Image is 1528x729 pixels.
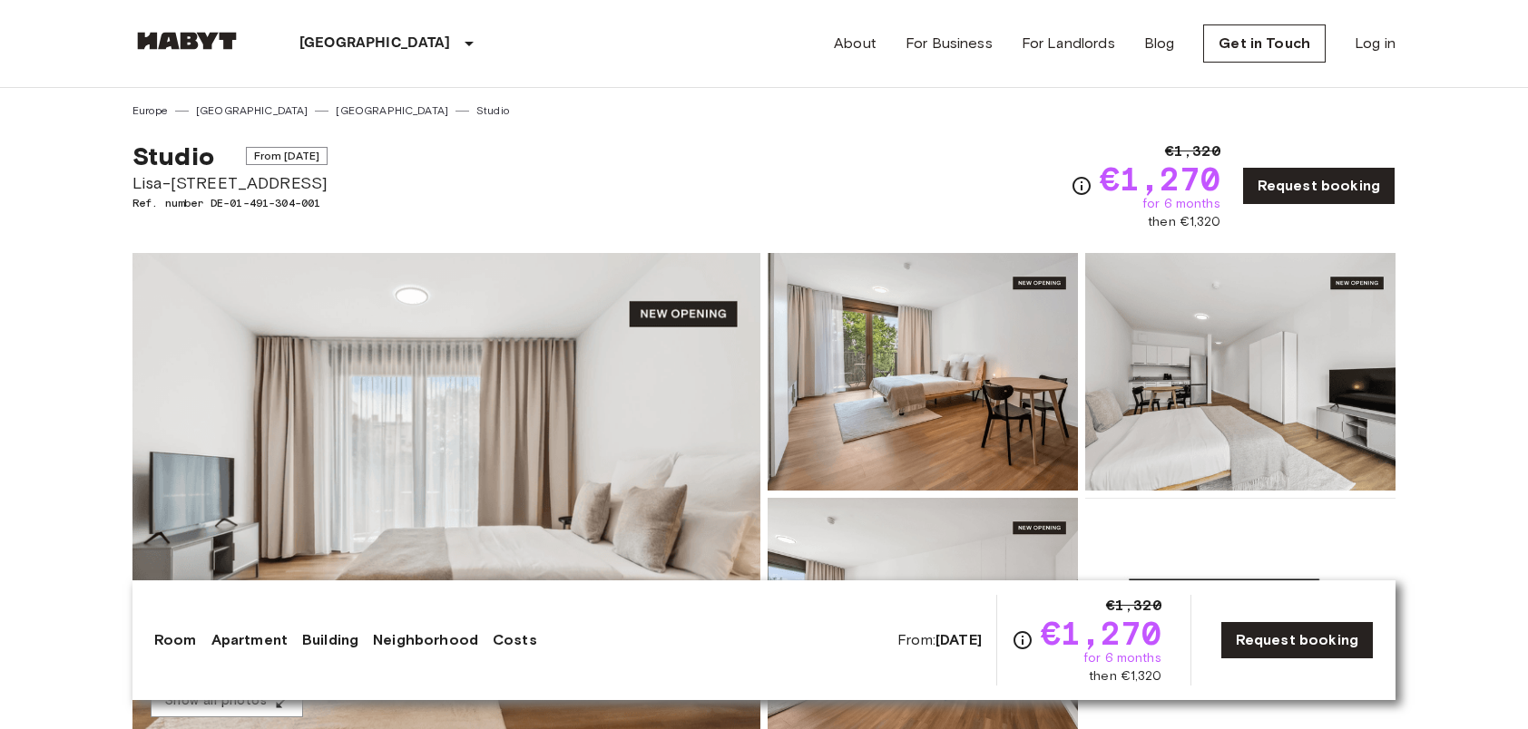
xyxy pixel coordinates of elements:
[1012,629,1033,651] svg: Check cost overview for full price breakdown. Please note that discounts apply to new joiners onl...
[1022,33,1115,54] a: For Landlords
[476,102,509,119] a: Studio
[1355,33,1396,54] a: Log in
[1083,649,1161,667] span: for 6 months
[132,102,168,119] a: Europe
[1165,141,1220,162] span: €1,320
[1089,667,1161,685] span: then €1,320
[299,33,451,54] p: [GEOGRAPHIC_DATA]
[154,629,197,651] a: Room
[132,141,214,171] span: Studio
[1142,195,1220,213] span: for 6 months
[935,631,982,648] b: [DATE]
[493,629,537,651] a: Costs
[246,147,328,165] span: From [DATE]
[906,33,993,54] a: For Business
[768,253,1078,491] img: Picture of unit DE-01-491-304-001
[1148,213,1220,231] span: then €1,320
[132,171,328,195] span: Lisa-[STREET_ADDRESS]
[211,629,288,651] a: Apartment
[302,629,358,651] a: Building
[1071,175,1092,197] svg: Check cost overview for full price breakdown. Please note that discounts apply to new joiners onl...
[151,685,303,718] button: Show all photos
[132,32,241,50] img: Habyt
[834,33,877,54] a: About
[1203,24,1326,63] a: Get in Touch
[1220,621,1374,659] a: Request booking
[1041,617,1161,649] span: €1,270
[897,630,982,650] span: From:
[1144,33,1175,54] a: Blog
[373,629,478,651] a: Neighborhood
[196,102,309,119] a: [GEOGRAPHIC_DATA]
[1085,253,1396,491] img: Picture of unit DE-01-491-304-001
[1242,167,1396,205] a: Request booking
[1100,162,1220,195] span: €1,270
[1106,595,1161,617] span: €1,320
[336,102,448,119] a: [GEOGRAPHIC_DATA]
[132,195,328,211] span: Ref. number DE-01-491-304-001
